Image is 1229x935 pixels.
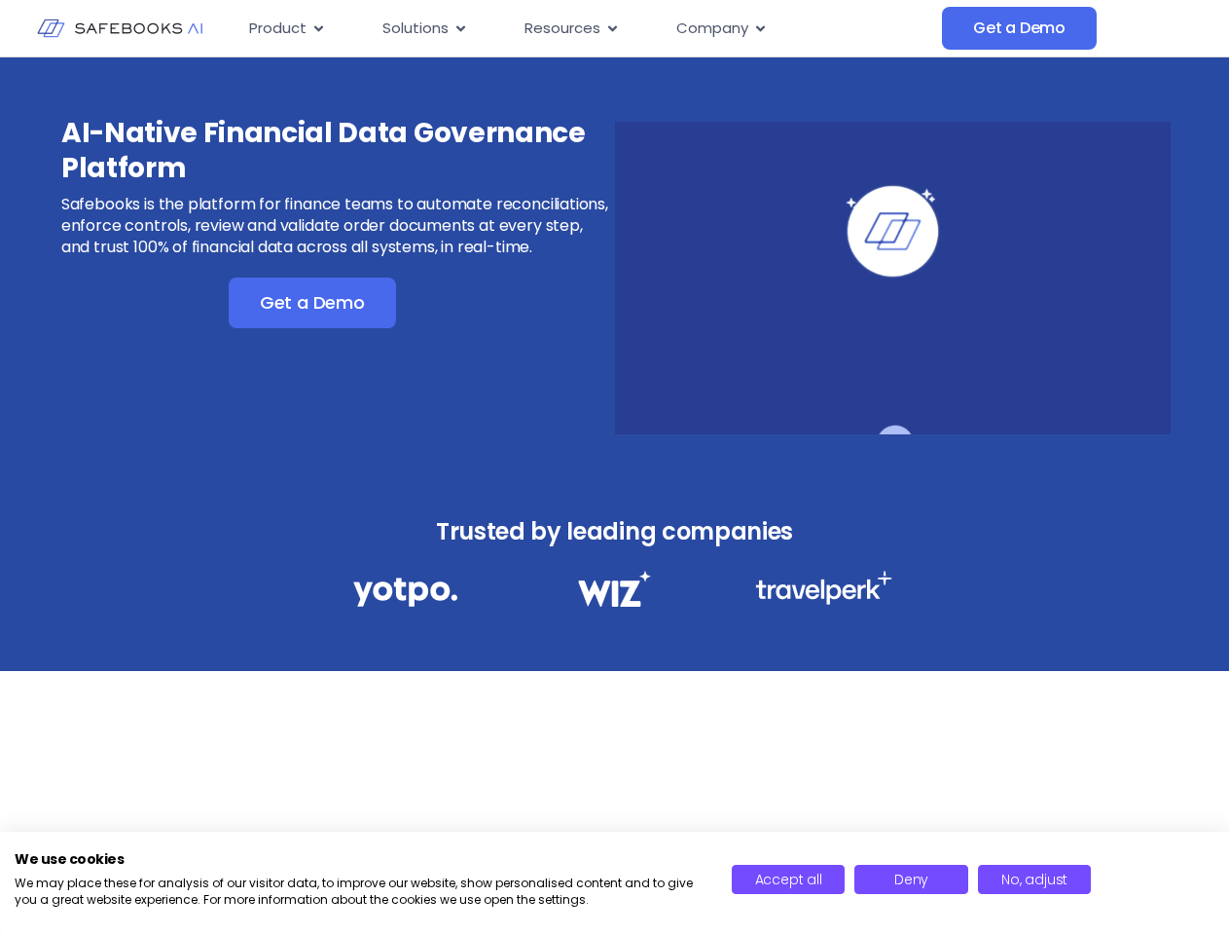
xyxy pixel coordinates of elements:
[61,194,612,258] p: Safebooks is the platform for finance teams to automate reconciliations, enforce controls, review...
[260,293,365,313] span: Get a Demo
[894,870,928,889] span: Deny
[973,19,1066,38] span: Get a Demo
[234,10,942,48] div: Menu Toggle
[234,10,942,48] nav: Menu
[978,865,1092,894] button: Adjust cookie preferences
[568,571,660,607] img: Financial Data Governance 2
[524,18,600,40] span: Resources
[732,865,846,894] button: Accept all cookies
[15,850,703,868] h2: We use cookies
[249,18,307,40] span: Product
[676,18,748,40] span: Company
[229,278,396,328] a: Get a Demo
[755,571,892,605] img: Financial Data Governance 3
[310,512,920,551] h3: Trusted by leading companies
[755,870,822,889] span: Accept all
[942,7,1097,50] a: Get a Demo
[382,18,449,40] span: Solutions
[353,571,457,613] img: Financial Data Governance 1
[15,876,703,909] p: We may place these for analysis of our visitor data, to improve our website, show personalised co...
[61,116,612,186] h3: AI-Native Financial Data Governance Platform
[854,865,968,894] button: Deny all cookies
[1001,870,1067,889] span: No, adjust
